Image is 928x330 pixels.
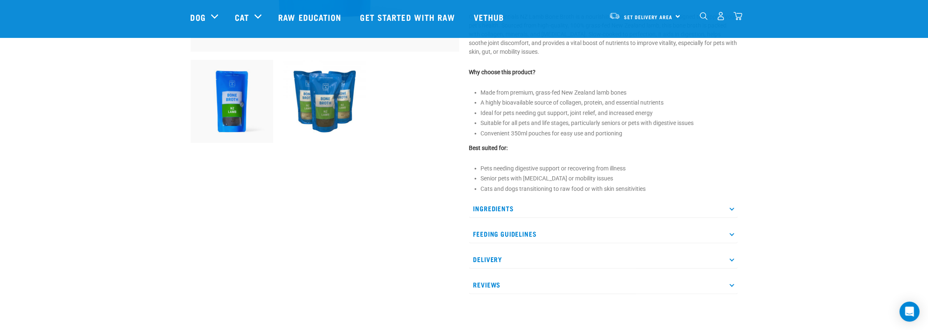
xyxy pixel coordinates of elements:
p: Ingredients [469,199,738,218]
li: Suitable for all pets and life stages, particularly seniors or pets with digestive issues [481,119,738,127]
li: Convenient 350ml pouches for easy use and portioning [481,129,738,138]
img: van-moving.png [609,12,620,20]
a: Dog [191,11,206,23]
strong: Best suited for: [469,145,508,151]
li: Senior pets with [MEDICAL_DATA] or mobility issues [481,174,738,183]
li: A highly bioavailable source of collagen, protein, and essential nutrients [481,98,738,107]
div: Open Intercom Messenger [900,302,920,322]
span: Set Delivery Area [624,15,673,18]
li: Ideal for pets needing gut support, joint relief, and increased energy [481,109,738,117]
a: Cat [235,11,249,23]
img: Raw Essentials New Zealand Lamb Bone Broth For Cats & Dogs [191,60,274,143]
img: home-icon-1@2x.png [700,12,708,20]
a: Vethub [465,0,515,34]
img: Raw Essentials Lamb Pet Bone Broth Trio.jpg [283,60,366,143]
li: Pets needing digestive support or recovering from illness [481,164,738,173]
p: Reviews [469,275,738,294]
li: Cats and dogs transitioning to raw food or with skin sensitivities [481,185,738,193]
p: Feeding Guidelines [469,225,738,243]
a: Raw Education [270,0,352,34]
li: Made from premium, grass-fed New Zealand lamb bones [481,88,738,97]
img: user.png [717,12,725,20]
strong: Why choose this product? [469,69,536,75]
p: Delivery [469,250,738,269]
img: home-icon@2x.png [734,12,742,20]
a: Get started with Raw [352,0,465,34]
